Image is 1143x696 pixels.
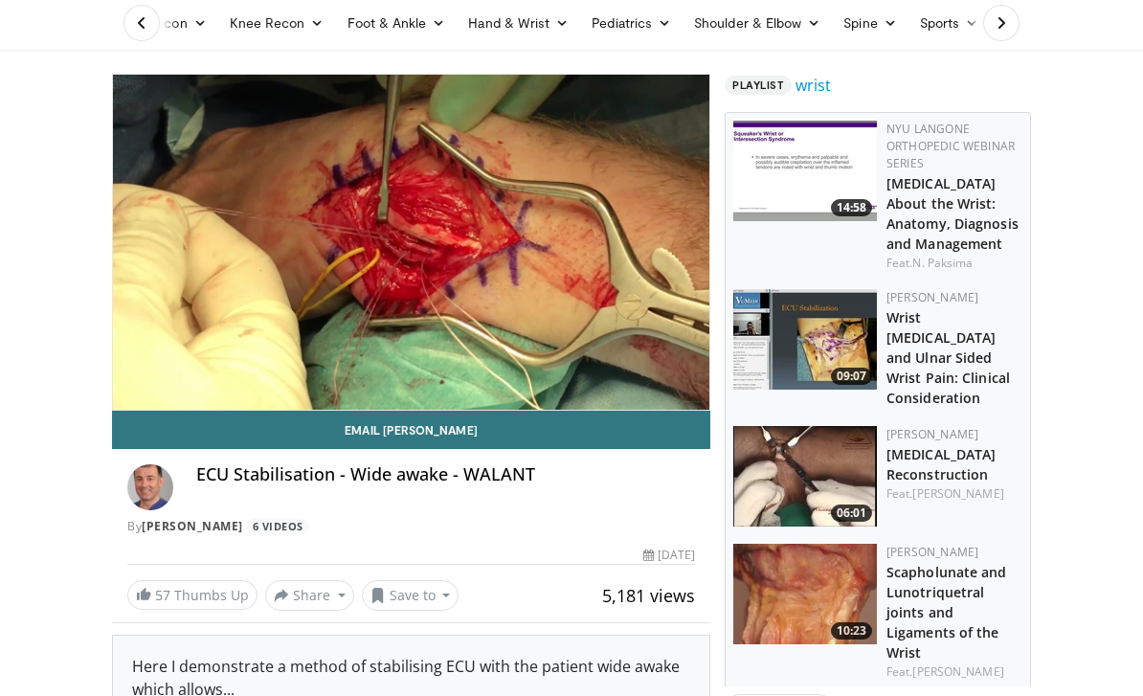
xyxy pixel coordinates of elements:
a: [PERSON_NAME] [142,518,243,534]
div: Feat. [886,255,1022,272]
a: Scapholunate and Lunotriquetral joints and Ligaments of the Wrist [886,563,1007,662]
div: Feat. [886,663,1022,681]
span: 5,181 views [602,584,695,607]
button: Share [265,580,354,611]
a: Pediatrics [580,4,683,42]
span: Playlist [725,76,792,95]
img: cb4205e3-c35a-46cb-befd-268a6fda9bca.150x105_q85_crop-smart_upscale.jpg [733,426,877,527]
img: c4c1d092-43b2-48fe-8bcc-45cd10becbba.150x105_q85_crop-smart_upscale.jpg [733,121,877,221]
a: Spine [832,4,908,42]
video-js: Video Player [113,75,709,410]
a: N. Paksima [912,255,973,271]
a: 09:07 [733,289,877,390]
a: Wrist [MEDICAL_DATA] and Ulnar Sided Wrist Pain: Clinical Consideration [886,308,1010,407]
a: [PERSON_NAME] [886,289,978,305]
a: 57 Thumbs Up [127,580,258,610]
a: Knee Recon [218,4,336,42]
a: Email [PERSON_NAME] [112,411,710,449]
a: [PERSON_NAME] [912,485,1003,502]
a: 10:23 [733,544,877,644]
span: 57 [155,586,170,604]
span: 10:23 [831,622,872,640]
a: NYU Langone Orthopedic Webinar Series [886,121,1015,171]
a: [PERSON_NAME] [886,544,978,560]
a: [MEDICAL_DATA] About the Wrist: Anatomy, Diagnosis and Management [886,174,1019,253]
a: Foot & Ankle [336,4,458,42]
a: 6 Videos [246,518,309,534]
a: Sports [908,4,991,42]
a: [PERSON_NAME] [886,426,978,442]
img: Avatar [127,464,173,510]
a: Hand & Wrist [457,4,580,42]
a: 06:01 [733,426,877,527]
div: Feat. [886,485,1022,503]
img: 32c611a1-9e18-460a-9704-3f93f6332ea1.150x105_q85_crop-smart_upscale.jpg [733,289,877,390]
span: 09:07 [831,368,872,385]
img: cb3a014f-04b1-48f8-9798-01390187ffc6.150x105_q85_crop-smart_upscale.jpg [733,544,877,644]
span: 06:01 [831,505,872,522]
div: [DATE] [643,547,695,564]
span: 14:58 [831,199,872,216]
a: [PERSON_NAME] [912,663,1003,680]
button: Save to [362,580,459,611]
h4: ECU Stabilisation - Wide awake - WALANT [196,464,695,485]
a: 14:58 [733,121,877,221]
a: [MEDICAL_DATA] Reconstruction [886,445,996,483]
a: wrist [796,74,831,97]
a: Shoulder & Elbow [683,4,832,42]
div: By [127,518,695,535]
